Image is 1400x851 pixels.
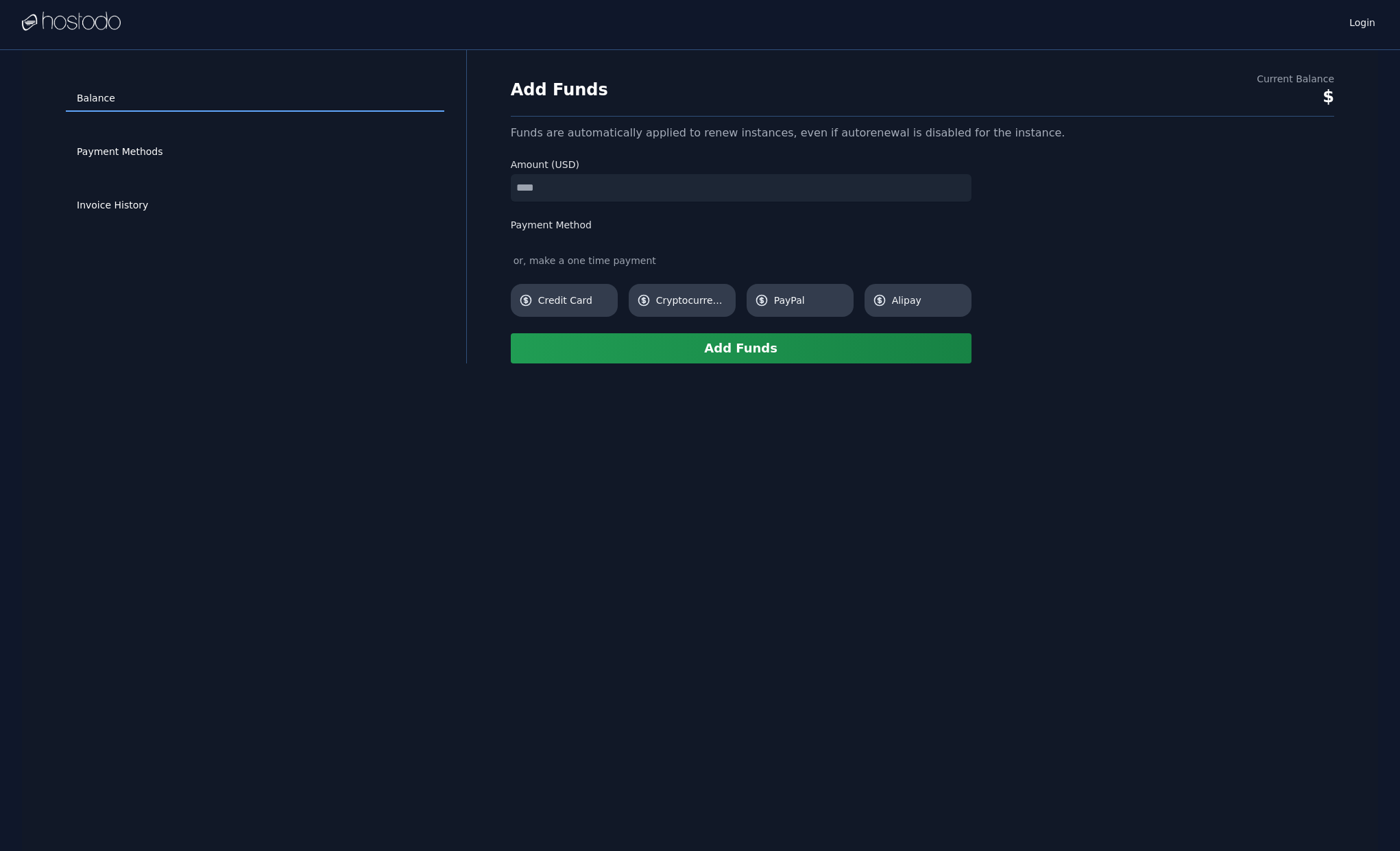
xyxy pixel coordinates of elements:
[66,193,444,219] a: Invoice History
[656,293,727,307] span: Cryptocurrency
[66,86,444,112] a: Balance
[66,139,444,165] a: Payment Methods
[511,218,971,232] label: Payment Method
[538,293,610,307] span: Credit Card
[1257,72,1334,86] div: Current Balance
[1257,86,1334,108] div: $
[1347,13,1378,29] a: Login
[511,125,1334,141] div: Funds are automatically applied to renew instances, even if autorenewal is disabled for the insta...
[511,79,608,101] h1: Add Funds
[22,12,121,32] img: Logo
[511,333,971,363] button: Add Funds
[774,293,845,307] span: PayPal
[511,158,971,171] label: Amount (USD)
[892,293,963,307] span: Alipay
[511,254,971,267] div: or, make a one time payment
